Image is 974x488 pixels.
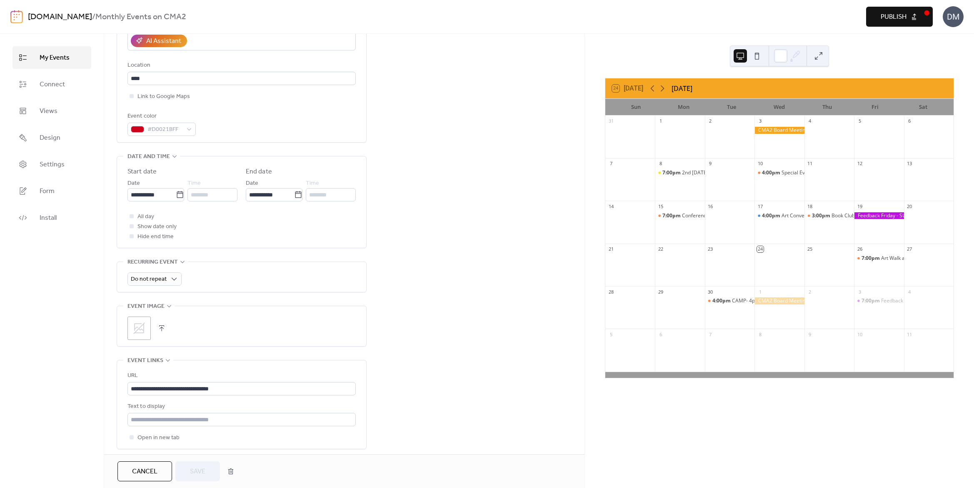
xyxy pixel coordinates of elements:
[907,289,913,295] div: 4
[757,161,763,167] div: 10
[657,161,664,167] div: 8
[866,7,933,27] button: Publish
[127,167,157,177] div: Start date
[807,331,813,337] div: 9
[862,297,881,304] span: 7:00pm
[146,36,181,46] div: AI Assistant
[657,246,664,252] div: 22
[807,289,813,295] div: 2
[306,179,319,189] span: Time
[854,255,904,262] div: Art Walk and Happy Hour
[757,203,763,209] div: 17
[657,118,664,124] div: 1
[40,53,70,63] span: My Events
[807,161,813,167] div: 11
[12,180,91,202] a: Form
[12,100,91,122] a: Views
[662,169,682,176] span: 7:00pm
[127,402,354,412] div: Text to display
[782,212,849,219] div: Art Conversations - 4pm EDT
[754,169,804,176] div: Special Event: NOVEM 2025 Collaborative Mosaic - 4PM EDT
[803,99,851,116] div: Thu
[40,133,60,143] span: Design
[682,212,761,219] div: Conference Preview - 7:00PM EDT
[246,179,258,189] span: Date
[132,467,157,477] span: Cancel
[755,99,803,116] div: Wed
[854,297,904,304] div: Feedback Friday with Fran Garrido & Shelley Beaumont, 7pm EDT
[40,186,55,196] span: Form
[907,203,913,209] div: 20
[40,106,57,116] span: Views
[857,118,863,124] div: 5
[40,80,65,90] span: Connect
[807,203,813,209] div: 18
[95,9,186,25] b: Monthly Events on CMA2
[187,179,201,189] span: Time
[12,46,91,69] a: My Events
[854,212,904,219] div: Feedback Friday - SUBMISSION DEADLINE
[608,331,614,337] div: 5
[131,274,167,285] span: Do not repeat
[127,60,354,70] div: Location
[608,203,614,209] div: 14
[608,246,614,252] div: 21
[757,246,763,252] div: 24
[712,297,732,304] span: 4:00pm
[705,297,754,304] div: CAMP- 4pm EDT - Jeannette Brossart
[707,289,714,295] div: 30
[246,167,272,177] div: End date
[608,289,614,295] div: 28
[127,152,170,162] span: Date and time
[12,206,91,229] a: Install
[147,125,182,135] span: #D0021BFF
[92,9,95,25] b: /
[12,73,91,96] a: Connect
[137,92,190,102] span: Link to Google Maps
[672,83,692,93] div: [DATE]
[707,331,714,337] div: 7
[12,153,91,176] a: Settings
[660,99,708,116] div: Mon
[857,203,863,209] div: 19
[943,6,964,27] div: DM
[899,99,947,116] div: Sat
[127,257,178,267] span: Recurring event
[127,179,140,189] span: Date
[608,118,614,124] div: 31
[757,331,763,337] div: 8
[127,371,354,381] div: URL
[655,169,704,176] div: 2nd Monday Guest Artist Series with Jacqui Ross- 7pm EDT - Darcel Deneau
[907,161,913,167] div: 13
[757,289,763,295] div: 1
[807,246,813,252] div: 25
[907,246,913,252] div: 27
[762,212,782,219] span: 4:00pm
[127,302,165,312] span: Event image
[857,289,863,295] div: 3
[851,99,899,116] div: Fri
[127,356,163,366] span: Event links
[608,161,614,167] div: 7
[907,331,913,337] div: 11
[754,127,804,134] div: CMA2 Board Meeting
[707,203,714,209] div: 16
[655,212,704,219] div: Conference Preview - 7:00PM EDT
[732,297,814,304] div: CAMP- 4pm EDT - [PERSON_NAME]
[881,12,907,22] span: Publish
[657,203,664,209] div: 15
[857,161,863,167] div: 12
[707,246,714,252] div: 23
[127,111,194,121] div: Event color
[857,331,863,337] div: 10
[682,169,872,176] div: 2nd [DATE] Guest Artist Series with [PERSON_NAME]- 7pm EDT - [PERSON_NAME]
[10,10,23,23] img: logo
[40,213,57,223] span: Install
[708,99,756,116] div: Tue
[881,255,940,262] div: Art Walk and Happy Hour
[707,161,714,167] div: 9
[862,255,881,262] span: 7:00pm
[40,160,65,170] span: Settings
[137,222,177,232] span: Show date only
[707,118,714,124] div: 2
